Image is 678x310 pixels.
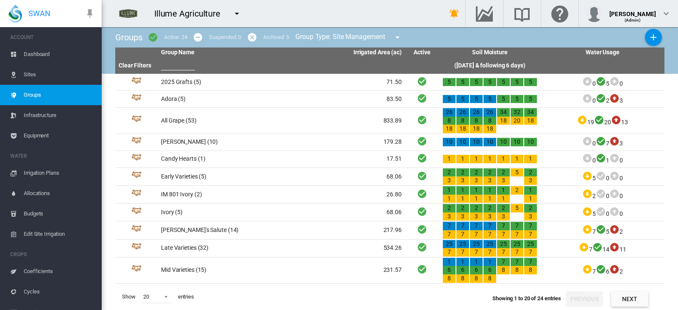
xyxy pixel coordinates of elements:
md-icon: icon-checkbox-marked-circle [148,32,158,42]
div: 5 [483,78,496,87]
div: 1 [524,186,537,195]
md-icon: icon-menu-down [392,32,403,42]
td: Group Id: 24108 [115,240,158,257]
div: 18 [470,125,483,133]
div: 8 [443,274,456,283]
i: Active [417,206,427,217]
div: 7 [497,248,510,257]
div: 7 [456,230,469,239]
div: 7 [524,230,537,239]
td: Group Id: 21303 [115,151,158,168]
span: Allocations [24,183,95,204]
span: Budgets [24,204,95,224]
img: SWAN-Landscape-Logo-Colour-drop.png [8,5,22,22]
span: 0 1 0 [582,157,622,164]
div: 8 [443,117,456,125]
i: Active [417,224,427,235]
span: 833.89 [383,117,402,124]
span: Irrigated Area (ac) [353,49,402,56]
div: 2 [483,168,496,177]
div: 7 [511,222,523,230]
div: 10 [456,138,469,146]
div: 2 [470,204,483,212]
i: Active [417,153,427,163]
tr: Group Id: 21290 Adora (5) 83.50 Active 5 5 5 5 5 5 5 023 [115,91,664,108]
th: Active [405,47,439,58]
div: 1 [497,195,510,203]
span: 5 0 0 [582,175,622,182]
span: 179.28 [383,138,402,145]
div: 3 [470,212,483,221]
div: 25 [456,240,469,249]
img: 4.svg [131,94,142,104]
div: 26 [470,108,483,117]
i: Active [417,115,427,125]
span: 5 0 0 [582,210,622,217]
tr: Group Id: 36735 2025 Grafts (5) 71.50 Active 5 5 5 5 5 5 5 050 [115,74,664,91]
div: 3 [497,212,510,221]
button: icon-cancel [244,29,261,46]
span: 26.80 [386,191,402,198]
span: Water Usage [586,49,620,56]
span: WATER [10,149,95,163]
span: Coefficients [24,261,95,282]
div: 5 [511,95,523,103]
div: 8 [456,117,469,125]
div: Illume Agriculture [154,8,228,20]
div: 3 [443,176,456,185]
div: 3 [456,176,469,185]
md-icon: icon-chevron-down [661,8,671,19]
div: 1 [443,155,456,163]
div: 5 [511,78,523,87]
span: 2 0 0 [582,193,622,199]
div: 8 [470,117,483,125]
img: 4.svg [131,190,142,200]
div: 7 [470,222,483,230]
div: 32 [511,108,523,117]
div: 2 [443,204,456,212]
div: 7 [483,248,496,257]
div: 3 [483,176,496,185]
div: 7 [470,248,483,257]
button: icon-menu-down [228,5,245,22]
img: 4.svg [131,171,142,182]
div: 8 [497,266,510,274]
div: 1 [524,195,537,203]
button: icon-menu-down [389,29,406,46]
span: 17.51 [386,155,402,162]
button: icon-checkbox-marked-circle [144,29,161,46]
span: 83.50 [386,95,402,102]
span: CROPS [10,248,95,261]
div: 10 [443,138,456,146]
i: Active [417,264,427,274]
td: Group Id: 36735 [115,74,158,90]
td: Adora (5) [158,91,281,107]
div: 7 [443,222,456,230]
div: 1 [456,258,469,266]
button: Add New Group [645,29,662,46]
span: 534.26 [383,244,402,251]
div: 25 [483,240,496,249]
span: (Admin) [625,18,641,22]
td: All Grape (53) [158,108,281,134]
td: Ivory (5) [158,204,281,221]
md-icon: icon-plus [648,32,659,42]
div: 34 [524,108,537,117]
div: 5 [443,95,456,103]
span: 7 5 2 [582,228,622,235]
div: 20 [511,117,523,125]
td: Group Id: 21290 [115,91,158,107]
div: Active: 24 [164,34,187,41]
div: 25 [497,240,510,249]
span: ([DATE] & following 6 days) [454,62,525,69]
div: 1 [470,195,483,203]
div: 1 [470,155,483,163]
td: Group Id: 21302 [115,134,158,151]
img: 4.svg [131,115,142,126]
span: Sites [24,64,95,85]
md-icon: Go to the Data Hub [474,8,495,19]
td: Group Id: 21305 [115,221,158,239]
div: 5 [497,78,510,87]
tr: Group Id: 25534 IM 801 Ivory (2) 26.80 Active 1 1 1 1 1 1 1 1 1 1 2 1 1 200 [115,186,664,204]
div: 1 [443,186,456,195]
